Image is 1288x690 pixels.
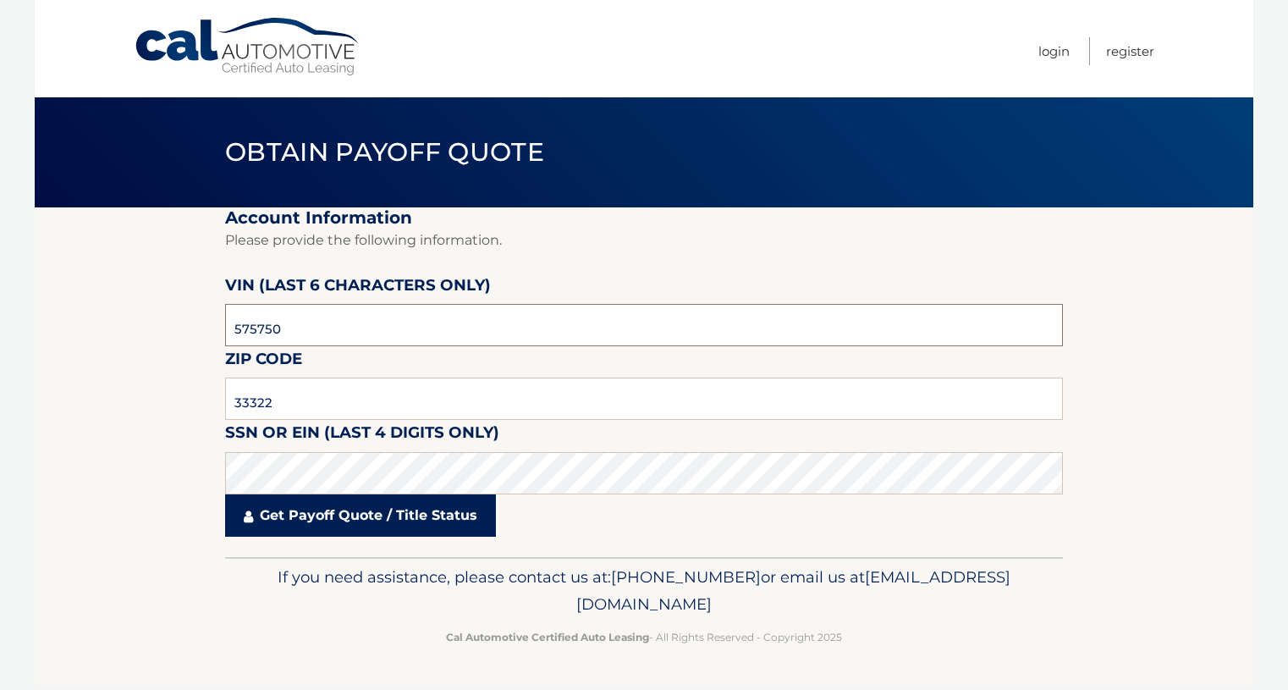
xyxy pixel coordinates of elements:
[225,494,496,537] a: Get Payoff Quote / Title Status
[1106,37,1154,65] a: Register
[225,136,544,168] span: Obtain Payoff Quote
[134,17,362,77] a: Cal Automotive
[225,273,491,304] label: VIN (last 6 characters only)
[225,346,302,378] label: Zip Code
[225,207,1063,229] h2: Account Information
[236,628,1052,646] p: - All Rights Reserved - Copyright 2025
[446,631,649,643] strong: Cal Automotive Certified Auto Leasing
[225,229,1063,252] p: Please provide the following information.
[1038,37,1070,65] a: Login
[611,567,761,587] span: [PHONE_NUMBER]
[236,564,1052,618] p: If you need assistance, please contact us at: or email us at
[225,420,499,451] label: SSN or EIN (last 4 digits only)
